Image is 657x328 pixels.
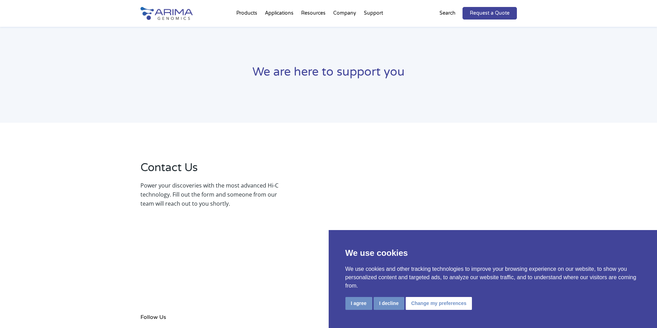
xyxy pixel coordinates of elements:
[374,297,404,310] button: I decline
[140,7,193,20] img: Arima-Genomics-logo
[140,160,278,181] h2: Contact Us
[345,297,372,310] button: I agree
[406,297,472,310] button: Change my preferences
[345,247,641,259] p: We use cookies
[140,64,517,85] h1: We are here to support you
[463,7,517,20] a: Request a Quote
[345,265,641,290] p: We use cookies and other tracking technologies to improve your browsing experience on our website...
[440,9,456,18] p: Search
[140,313,278,327] h4: Follow Us
[140,181,278,208] p: Power your discoveries with the most advanced Hi-C technology. Fill out the form and someone from...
